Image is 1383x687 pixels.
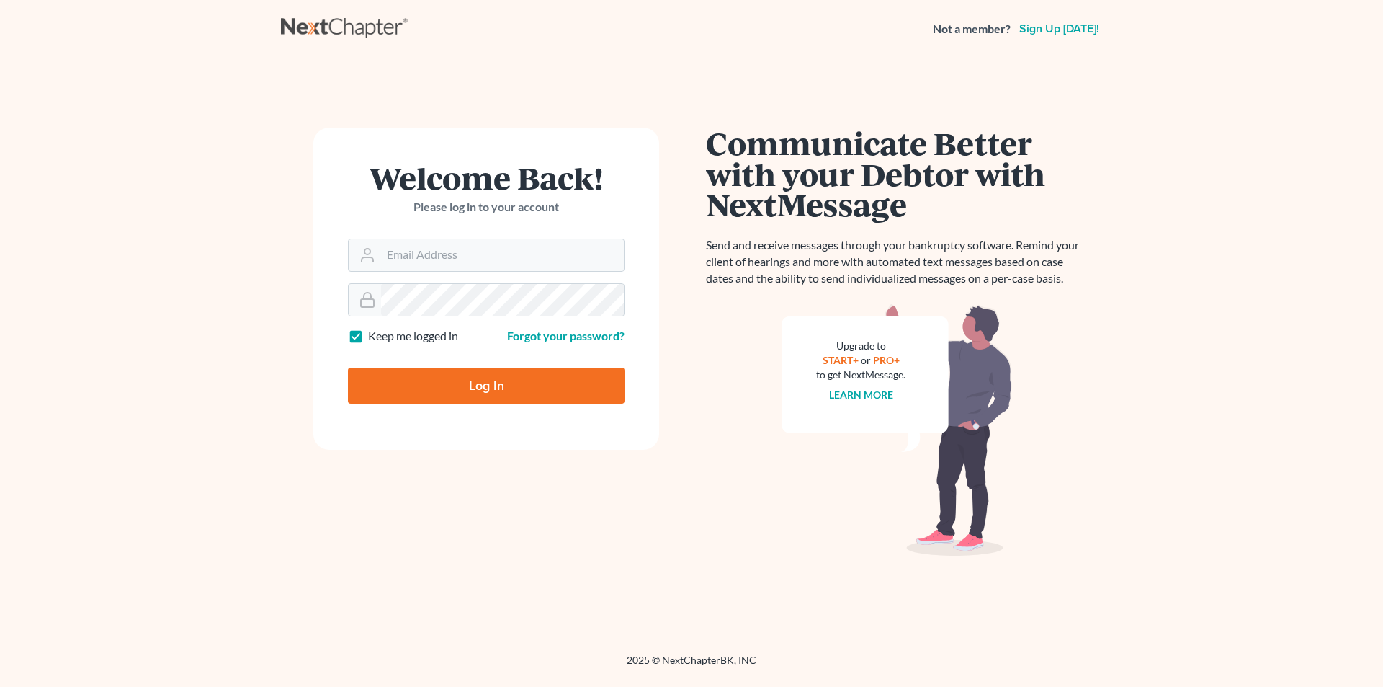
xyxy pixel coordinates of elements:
[823,354,859,366] a: START+
[782,304,1012,557] img: nextmessage_bg-59042aed3d76b12b5cd301f8e5b87938c9018125f34e5fa2b7a6b67550977c72.svg
[706,128,1088,220] h1: Communicate Better with your Debtor with NextMessage
[829,389,893,401] a: Learn more
[348,199,625,216] p: Please log in to your account
[348,162,625,193] h1: Welcome Back!
[873,354,900,366] a: PRO+
[933,21,1011,37] strong: Not a member?
[706,237,1088,287] p: Send and receive messages through your bankruptcy software. Remind your client of hearings and mo...
[368,328,458,345] label: Keep me logged in
[348,368,625,404] input: Log In
[507,329,625,342] a: Forgot your password?
[381,239,624,271] input: Email Address
[816,368,905,382] div: to get NextMessage.
[816,339,905,353] div: Upgrade to
[861,354,871,366] span: or
[281,653,1102,679] div: 2025 © NextChapterBK, INC
[1016,23,1102,35] a: Sign up [DATE]!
